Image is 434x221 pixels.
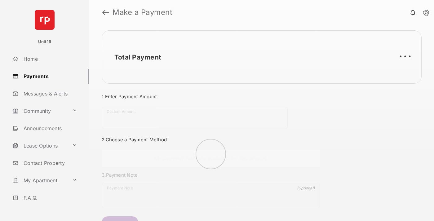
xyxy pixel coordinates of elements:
[10,138,70,153] a: Lease Options
[10,173,70,188] a: My Apartment
[10,190,89,205] a: F.A.Q.
[38,39,51,45] p: Unit15
[10,86,89,101] a: Messages & Alerts
[102,94,320,99] h3: 1. Enter Payment Amount
[35,10,55,30] img: svg+xml;base64,PHN2ZyB4bWxucz0iaHR0cDovL3d3dy53My5vcmcvMjAwMC9zdmciIHdpZHRoPSI2NCIgaGVpZ2h0PSI2NC...
[10,121,89,136] a: Announcements
[10,104,70,118] a: Community
[10,69,89,84] a: Payments
[10,156,89,170] a: Contact Property
[10,51,89,66] a: Home
[102,137,320,143] h3: 2. Choose a Payment Method
[113,9,172,16] strong: Make a Payment
[102,172,320,178] h3: 3. Payment Note
[114,53,161,61] h2: Total Payment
